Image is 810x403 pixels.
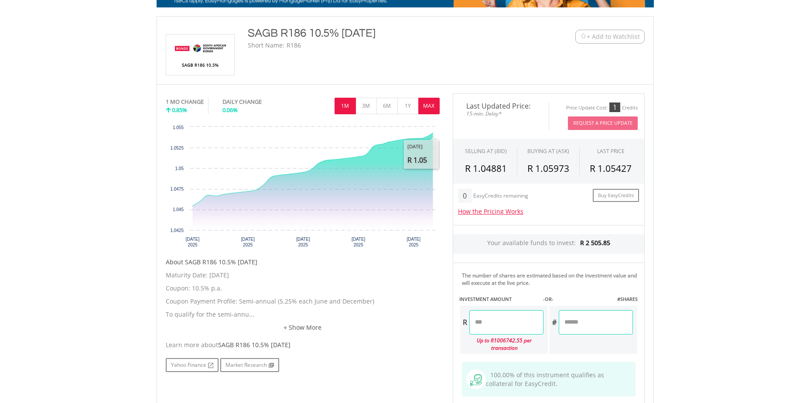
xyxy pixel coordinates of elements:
[458,189,472,203] div: 0
[590,162,632,174] span: R 1.05427
[296,237,310,247] text: [DATE] 2025
[462,272,641,287] div: The number of shares are estimated based on the investment value and will execute at the live price.
[543,296,554,303] label: -OR-
[617,296,638,303] label: #SHARES
[593,189,639,202] a: Buy EasyCredits
[376,98,398,114] button: 6M
[170,146,184,150] text: 1.0525
[172,106,187,114] span: 0.85%
[460,310,469,335] div: R
[566,105,608,111] div: Price Update Cost:
[166,98,204,106] div: 1 MO CHANGE
[597,147,625,155] div: LAST PRICE
[459,296,512,303] label: INVESTMENT AMOUNT
[622,105,638,111] div: Credits
[166,123,440,253] div: Chart. Highcharts interactive chart.
[166,258,440,266] h5: About SAGB R186 10.5% [DATE]
[287,41,301,50] div: R186
[248,41,284,50] div: Short Name:
[167,34,233,75] img: EQU.ZA.R186.png
[397,98,419,114] button: 1Y
[172,125,183,130] text: 1.055
[460,335,543,354] div: Up to R1006742.55 per transaction
[460,109,542,118] span: 15-min. Delay*
[465,162,507,174] span: R 1.04881
[568,116,638,130] button: Request A Price Update
[575,30,645,44] button: Watchlist + Add to Watchlist
[418,98,440,114] button: MAX
[527,162,569,174] span: R 1.05973
[580,239,610,247] span: R 2 505.85
[465,147,507,155] div: SELLING AT (BID)
[407,237,420,247] text: [DATE] 2025
[170,187,184,191] text: 1.0475
[166,323,440,332] a: + Show More
[486,371,604,388] span: 100.00% of this instrument qualifies as collateral for EasyCredit.
[458,207,523,215] a: How the Pricing Works
[166,297,440,306] p: Coupon Payment Profile: Semi-annual (5.25% each June and December)
[587,32,640,41] span: + Add to Watchlist
[460,102,542,109] span: Last Updated Price:
[222,106,238,114] span: 0.06%
[222,98,291,106] div: DAILY CHANGE
[218,341,291,349] span: SAGB R186 10.5% [DATE]
[166,284,440,293] p: Coupon: 10.5% p.a.
[241,237,255,247] text: [DATE] 2025
[335,98,356,114] button: 1M
[609,102,620,112] div: 1
[172,207,183,212] text: 1.045
[351,237,365,247] text: [DATE] 2025
[453,234,644,254] div: Your available funds to invest:
[550,310,559,335] div: #
[166,341,440,349] div: Learn more about
[166,271,440,280] p: Maturity Date: [DATE]
[473,193,528,200] div: EasyCredits remaining
[170,228,184,233] text: 1.0425
[355,98,377,114] button: 3M
[185,237,199,247] text: [DATE] 2025
[580,33,587,40] img: Watchlist
[166,310,440,319] p: To qualify for the semi-annu...
[527,147,569,155] span: BUYING AT (ASK)
[248,25,522,41] div: SAGB R186 10.5% [DATE]
[166,123,440,253] svg: Interactive chart
[220,358,279,372] a: Market Research
[470,374,482,386] img: collateral-qualifying-green.svg
[166,358,219,372] a: Yahoo Finance
[175,166,184,171] text: 1.05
